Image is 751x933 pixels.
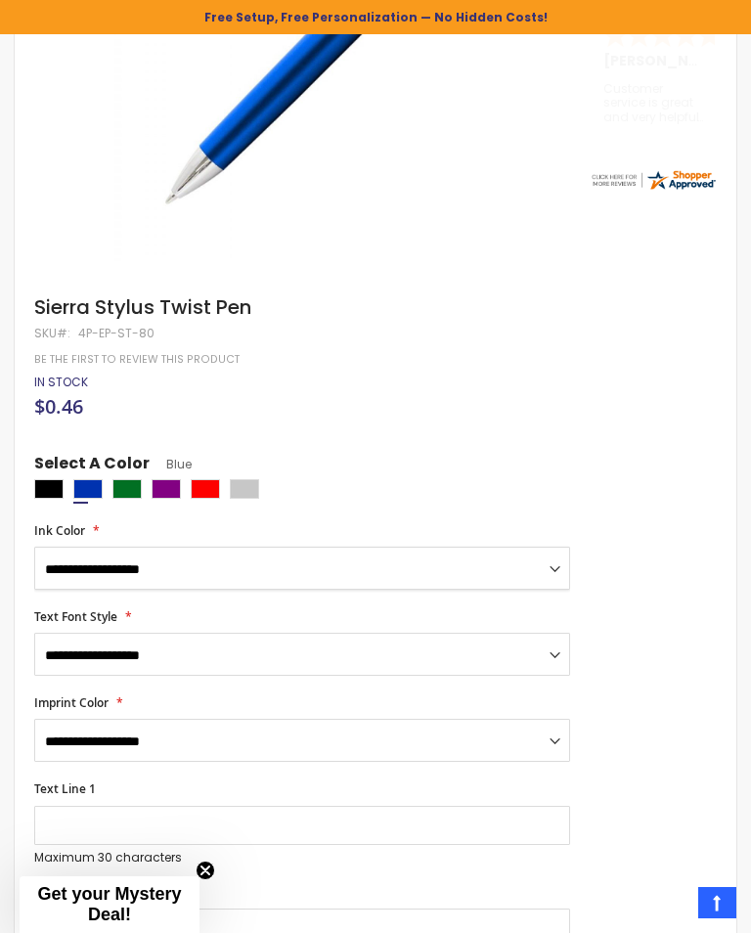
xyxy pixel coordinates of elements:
div: Green [112,479,142,499]
p: Maximum 30 characters [34,850,570,866]
span: [PERSON_NAME] [603,51,732,70]
div: Red [191,479,220,499]
button: Close teaser [196,861,215,880]
a: 4pens.com certificate URL [590,179,717,196]
div: Blue [73,479,103,499]
a: Be the first to review this product [34,352,240,367]
a: Top [698,887,736,918]
span: In stock [34,374,88,390]
div: Purple [152,479,181,499]
span: Imprint Color [34,694,109,711]
span: Blue [150,456,192,472]
span: Ink Color [34,522,85,539]
div: Get your Mystery Deal!Close teaser [20,876,199,933]
div: Availability [34,375,88,390]
span: Text Font Style [34,608,117,625]
span: Sierra Stylus Twist Pen [34,293,251,321]
div: Customer service is great and very helpful [603,82,703,124]
span: Get your Mystery Deal! [37,884,181,924]
div: Silver [230,479,259,499]
span: Text Line 1 [34,780,96,797]
div: Black [34,479,64,499]
span: Select A Color [34,453,150,479]
div: 4P-EP-ST-80 [78,326,155,341]
strong: SKU [34,325,70,341]
span: $0.46 [34,393,83,420]
img: 4pens.com widget logo [590,168,717,192]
